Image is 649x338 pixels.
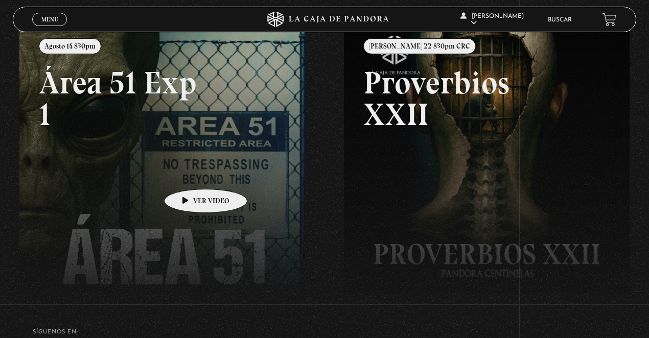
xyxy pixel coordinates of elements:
span: Menu [41,16,58,22]
a: Buscar [548,17,572,23]
span: [PERSON_NAME] [460,13,524,26]
span: Cerrar [38,25,62,32]
h4: SÍguenos en: [33,329,617,335]
a: View your shopping cart [602,13,616,27]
